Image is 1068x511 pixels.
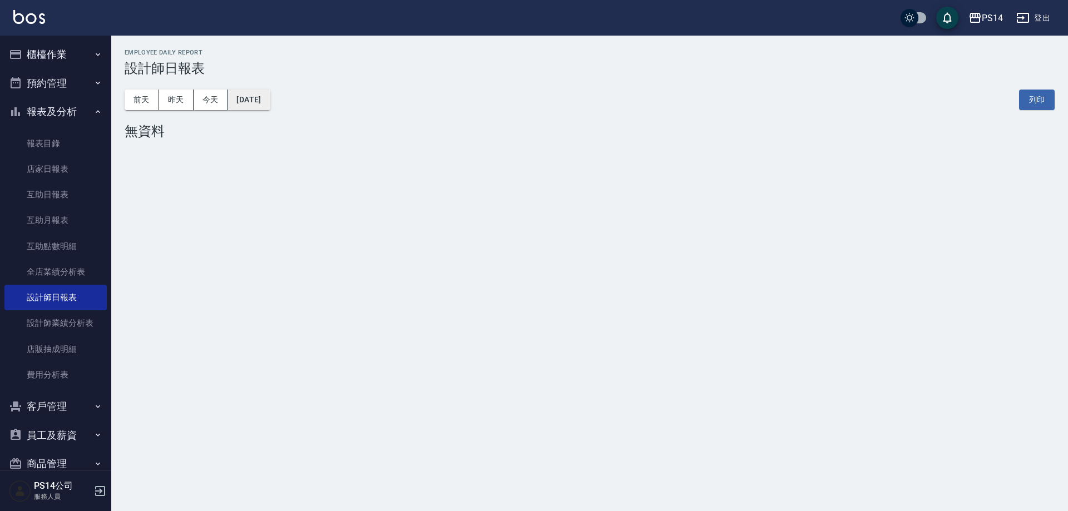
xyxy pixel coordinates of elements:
[1019,90,1055,110] button: 列印
[125,90,159,110] button: 前天
[4,182,107,207] a: 互助日報表
[1012,8,1055,28] button: 登出
[125,123,1055,139] div: 無資料
[982,11,1003,25] div: PS14
[4,449,107,478] button: 商品管理
[4,259,107,285] a: 全店業績分析表
[4,97,107,126] button: 報表及分析
[4,234,107,259] a: 互助點數明細
[159,90,194,110] button: 昨天
[4,285,107,310] a: 設計師日報表
[125,61,1055,76] h3: 設計師日報表
[964,7,1007,29] button: PS14
[228,90,270,110] button: [DATE]
[4,156,107,182] a: 店家日報表
[4,392,107,421] button: 客戶管理
[4,310,107,336] a: 設計師業績分析表
[4,336,107,362] a: 店販抽成明細
[4,40,107,69] button: 櫃檯作業
[125,49,1055,56] h2: Employee Daily Report
[34,480,91,492] h5: PS14公司
[4,421,107,450] button: 員工及薪資
[34,492,91,502] p: 服務人員
[194,90,228,110] button: 今天
[4,131,107,156] a: 報表目錄
[4,207,107,233] a: 互助月報表
[4,362,107,388] a: 費用分析表
[13,10,45,24] img: Logo
[936,7,958,29] button: save
[9,480,31,502] img: Person
[4,69,107,98] button: 預約管理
